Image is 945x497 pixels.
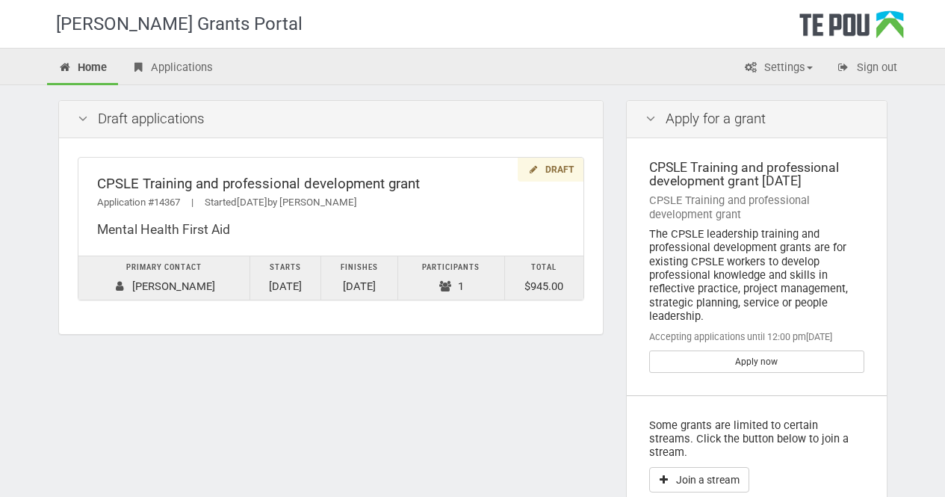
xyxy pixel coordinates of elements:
[86,260,243,276] div: Primary contact
[59,101,603,138] div: Draft applications
[180,197,205,208] span: |
[258,260,313,276] div: Starts
[97,195,565,211] div: Application #14367 Started by [PERSON_NAME]
[320,256,397,300] td: [DATE]
[398,256,505,300] td: 1
[799,10,904,48] div: Te Pou Logo
[649,194,864,221] div: CPSLE Training and professional development grant
[406,260,497,276] div: Participants
[649,330,864,344] div: Accepting applications until 12:00 pm[DATE]
[518,158,583,182] div: Draft
[329,260,390,276] div: Finishes
[825,52,908,85] a: Sign out
[120,52,224,85] a: Applications
[250,256,321,300] td: [DATE]
[97,222,565,238] div: Mental Health First Aid
[237,197,267,208] span: [DATE]
[504,256,583,300] td: $945.00
[627,101,887,138] div: Apply for a grant
[78,256,250,300] td: [PERSON_NAME]
[512,260,576,276] div: Total
[97,176,565,192] div: CPSLE Training and professional development grant
[733,52,824,85] a: Settings
[649,161,864,188] div: CPSLE Training and professional development grant [DATE]
[649,351,864,373] a: Apply now
[649,227,864,323] div: The CPSLE leadership training and professional development grants are for existing CPSLE workers ...
[649,467,749,493] button: Join a stream
[649,419,864,460] p: Some grants are limited to certain streams. Click the button below to join a stream.
[47,52,119,85] a: Home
